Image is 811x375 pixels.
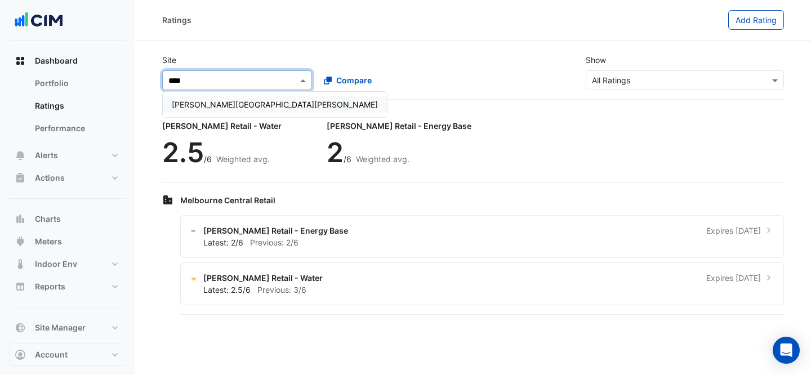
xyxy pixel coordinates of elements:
[26,117,126,140] a: Performance
[203,272,323,284] span: [PERSON_NAME] Retail - Water
[9,253,126,275] button: Indoor Env
[15,172,26,184] app-icon: Actions
[706,272,761,284] span: Expires [DATE]
[35,172,65,184] span: Actions
[15,236,26,247] app-icon: Meters
[216,154,270,164] span: Weighted avg.
[162,136,204,169] span: 2.5
[327,136,344,169] span: 2
[706,225,761,236] span: Expires [DATE]
[9,343,126,366] button: Account
[356,154,409,164] span: Weighted avg.
[9,230,126,253] button: Meters
[736,15,777,25] span: Add Rating
[327,120,471,132] div: [PERSON_NAME] Retail - Energy Base
[180,195,275,205] span: Melbourne Central Retail
[203,285,251,294] span: Latest: 2.5/6
[773,337,800,364] div: Open Intercom Messenger
[162,91,387,118] ng-dropdown-panel: Options list
[15,322,26,333] app-icon: Site Manager
[26,72,126,95] a: Portfolio
[35,322,86,333] span: Site Manager
[172,100,378,109] span: [PERSON_NAME][GEOGRAPHIC_DATA][PERSON_NAME]
[15,281,26,292] app-icon: Reports
[35,281,65,292] span: Reports
[250,238,298,247] span: Previous: 2/6
[162,54,176,66] label: Site
[9,72,126,144] div: Dashboard
[15,55,26,66] app-icon: Dashboard
[15,150,26,161] app-icon: Alerts
[9,50,126,72] button: Dashboard
[344,154,351,164] span: /6
[35,349,68,360] span: Account
[9,275,126,298] button: Reports
[35,150,58,161] span: Alerts
[203,238,243,247] span: Latest: 2/6
[15,213,26,225] app-icon: Charts
[257,285,306,294] span: Previous: 3/6
[203,225,348,236] span: [PERSON_NAME] Retail - Energy Base
[9,208,126,230] button: Charts
[9,167,126,189] button: Actions
[26,95,126,117] a: Ratings
[162,120,282,132] div: [PERSON_NAME] Retail - Water
[586,54,606,66] label: Show
[35,258,77,270] span: Indoor Env
[14,9,64,32] img: Company Logo
[35,55,78,66] span: Dashboard
[728,10,784,30] button: Add Rating
[336,74,372,86] span: Compare
[204,154,212,164] span: /6
[35,213,61,225] span: Charts
[162,14,191,26] div: Ratings
[9,316,126,339] button: Site Manager
[9,144,126,167] button: Alerts
[317,70,379,90] button: Compare
[15,258,26,270] app-icon: Indoor Env
[35,236,62,247] span: Meters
